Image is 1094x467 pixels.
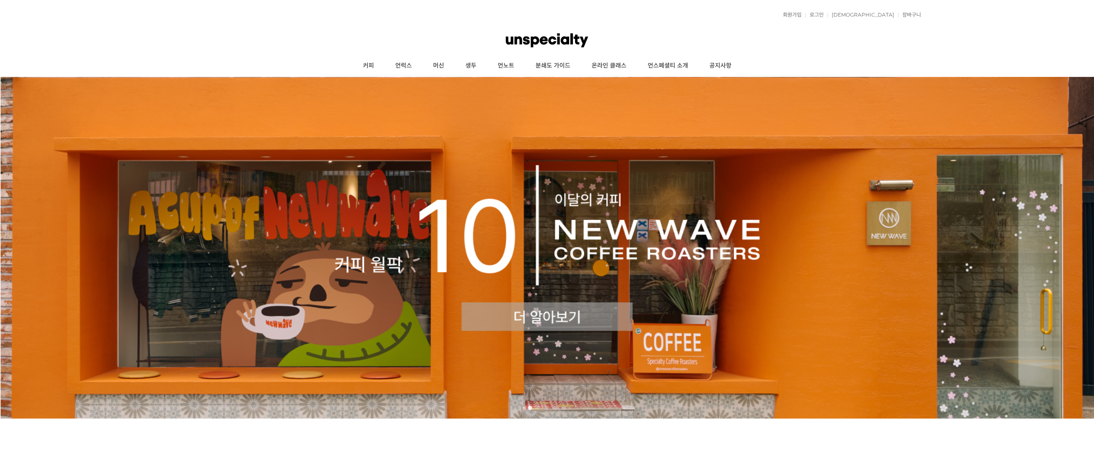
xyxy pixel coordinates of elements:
[528,406,532,410] a: 1
[385,55,422,76] a: 언럭스
[828,12,894,17] a: [DEMOGRAPHIC_DATA]
[779,12,802,17] a: 회원가입
[898,12,921,17] a: 장바구니
[506,28,588,53] img: 언스페셜티 몰
[455,55,487,76] a: 생두
[487,55,525,76] a: 언노트
[352,55,385,76] a: 커피
[553,406,558,410] a: 4
[581,55,637,76] a: 온라인 클래스
[637,55,699,76] a: 언스페셜티 소개
[525,55,581,76] a: 분쇄도 가이드
[805,12,824,17] a: 로그인
[422,55,455,76] a: 머신
[536,406,541,410] a: 2
[545,406,549,410] a: 3
[562,406,566,410] a: 5
[699,55,742,76] a: 공지사항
